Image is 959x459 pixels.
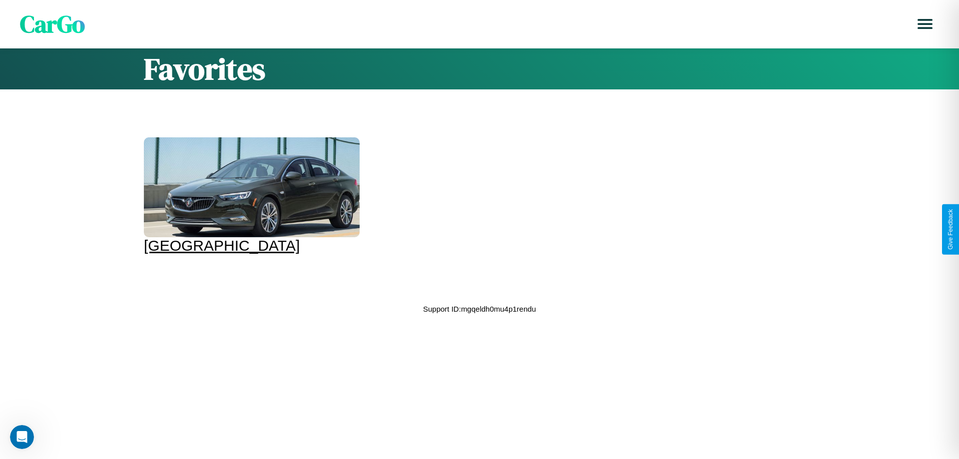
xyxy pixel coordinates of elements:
div: Give Feedback [947,209,954,250]
button: Open menu [911,10,939,38]
span: CarGo [20,7,85,40]
p: Support ID: mgqeldh0mu4p1rendu [423,302,536,316]
iframe: Intercom live chat [10,425,34,449]
h1: Favorites [144,48,815,89]
div: [GEOGRAPHIC_DATA] [144,237,360,254]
